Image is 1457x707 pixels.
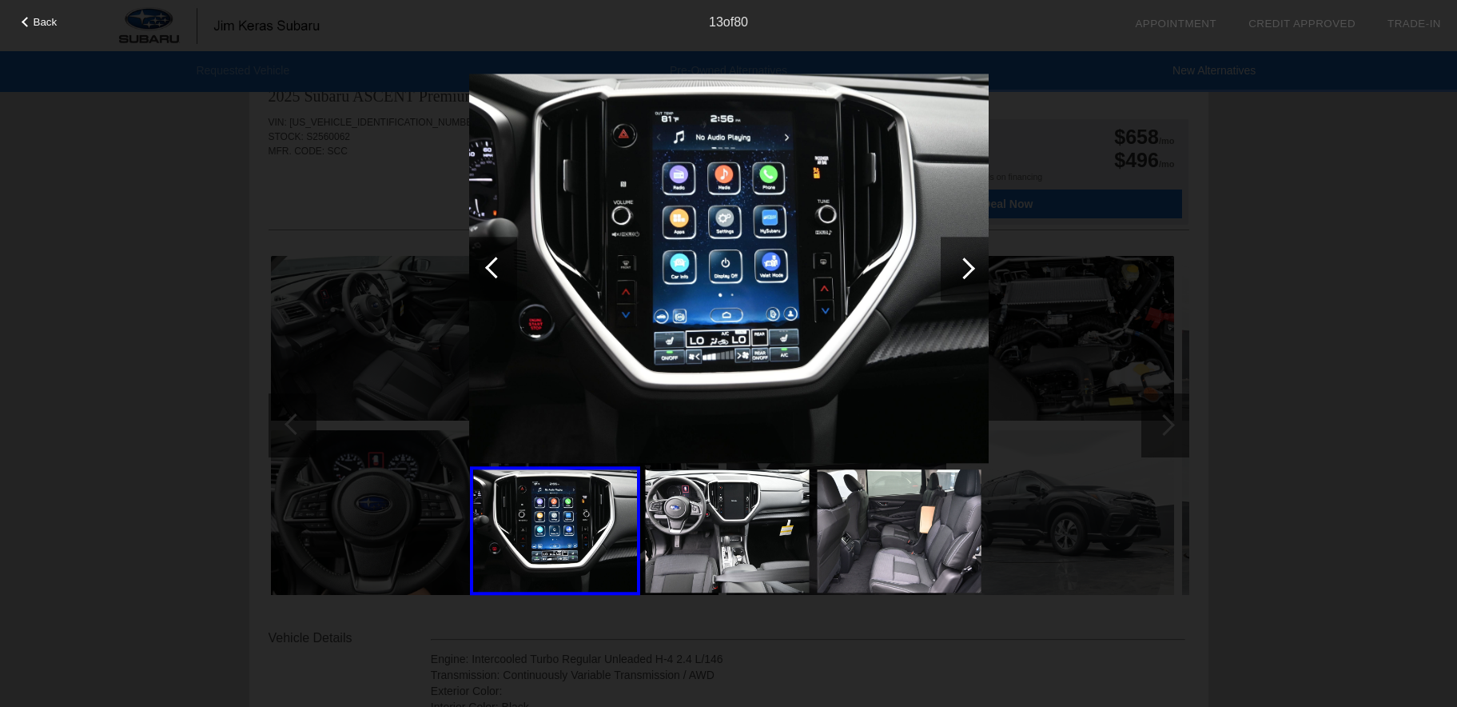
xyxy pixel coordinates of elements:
[734,15,748,29] span: 80
[469,74,989,464] img: 13.jpg
[1248,18,1355,30] a: Credit Approved
[34,16,58,28] span: Back
[1135,18,1216,30] a: Appointment
[645,469,809,593] img: 14.jpg
[709,15,723,29] span: 13
[1387,18,1441,30] a: Trade-In
[817,469,981,593] img: 15.jpg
